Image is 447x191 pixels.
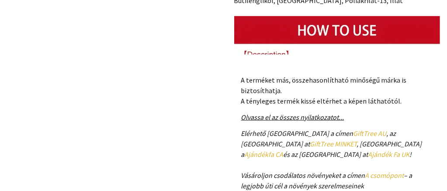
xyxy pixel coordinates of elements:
font: ! [410,150,412,159]
font: és az [GEOGRAPHIC_DATA] at [284,150,368,159]
font: – a legjobb úti cél a növények szerelmeseinek [241,171,412,190]
font: Vásároljon csodálatos növényeket a címen [241,171,365,180]
font: A terméket más, összehasonlítható minőségű márka is biztosíthatja. [241,76,407,95]
a: A csomópont [365,171,404,180]
a: GiftTree AU [353,129,387,138]
a: Ajándék Fa UK [368,150,410,159]
a: GiftTree MINKET [310,139,357,148]
font: Elérhető [GEOGRAPHIC_DATA] a címen [241,129,353,138]
font: A tényleges termék kissé eltérhet a képen láthatótól. [241,97,402,105]
font: , [GEOGRAPHIC_DATA] a [241,139,422,159]
font: , az [GEOGRAPHIC_DATA] at [241,129,396,148]
a: Olvassa el az összes nyilatkozatot... [241,113,344,122]
a: Ajándékfa CA [245,150,284,159]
